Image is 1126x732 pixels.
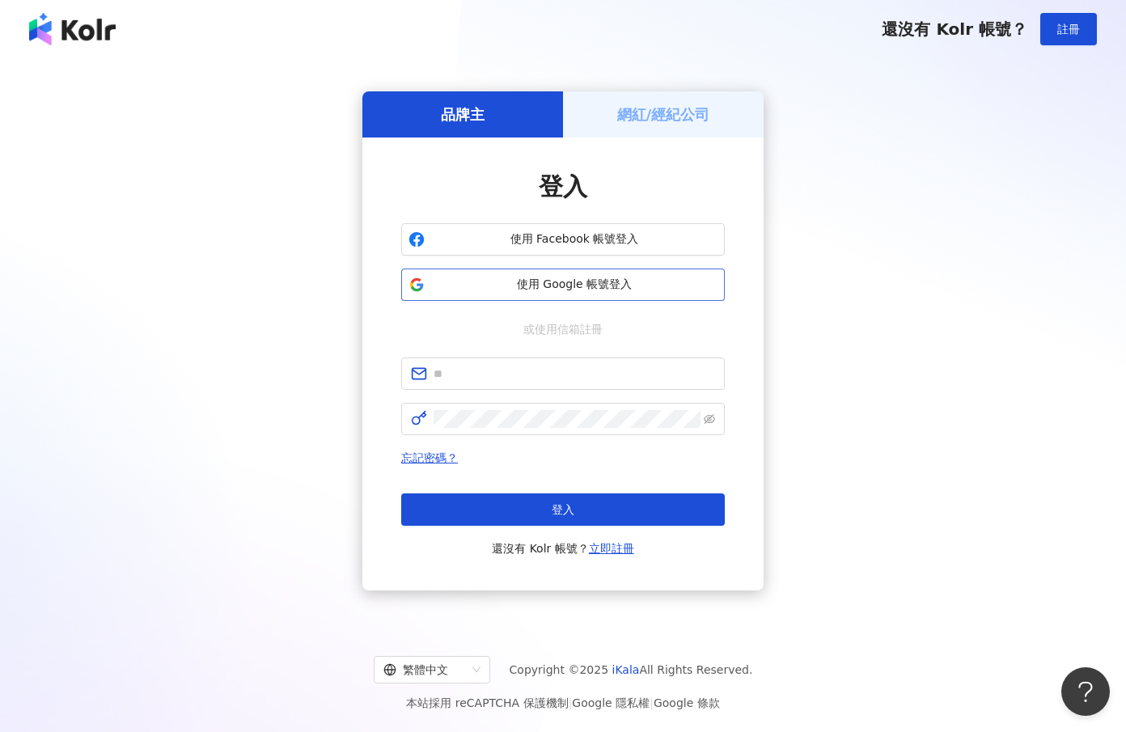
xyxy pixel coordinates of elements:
h5: 品牌主 [441,104,485,125]
div: 繁體中文 [383,657,466,683]
span: eye-invisible [704,413,715,425]
span: 還沒有 Kolr 帳號？ [492,539,634,558]
a: 立即註冊 [589,542,634,555]
span: 本站採用 reCAPTCHA 保護機制 [406,693,719,713]
span: 使用 Google 帳號登入 [431,277,718,293]
span: Copyright © 2025 All Rights Reserved. [510,660,753,679]
span: 使用 Facebook 帳號登入 [431,231,718,248]
a: Google 隱私權 [572,696,650,709]
span: 註冊 [1057,23,1080,36]
button: 註冊 [1040,13,1097,45]
img: logo [29,13,116,45]
span: 或使用信箱註冊 [512,320,614,338]
span: 登入 [552,503,574,516]
span: | [569,696,573,709]
a: 忘記密碼？ [401,451,458,464]
a: iKala [612,663,640,676]
span: | [650,696,654,709]
button: 使用 Google 帳號登入 [401,269,725,301]
button: 使用 Facebook 帳號登入 [401,223,725,256]
iframe: Help Scout Beacon - Open [1061,667,1110,716]
h5: 網紅/經紀公司 [617,104,710,125]
button: 登入 [401,493,725,526]
span: 還沒有 Kolr 帳號？ [882,19,1027,39]
a: Google 條款 [654,696,720,709]
span: 登入 [539,172,587,201]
